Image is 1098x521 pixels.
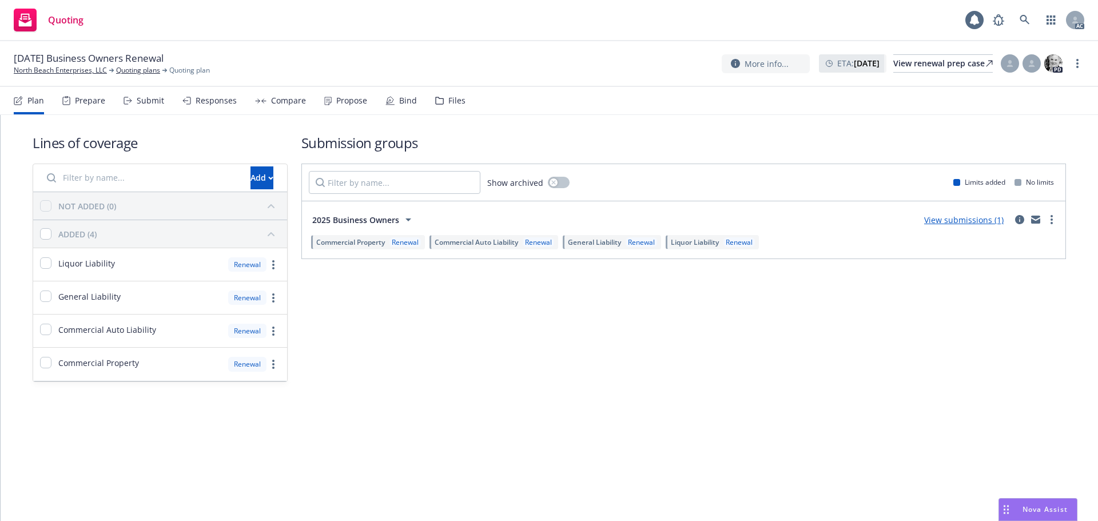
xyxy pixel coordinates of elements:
div: View renewal prep case [893,55,993,72]
div: Responses [196,96,237,105]
div: Renewal [228,291,266,305]
a: North Beach Enterprises, LLC [14,65,107,75]
a: mail [1029,213,1043,226]
span: Quoting [48,15,83,25]
input: Filter by name... [309,171,480,194]
span: Commercial Property [316,237,385,247]
span: Commercial Auto Liability [435,237,518,247]
a: more [266,291,280,305]
div: Submit [137,96,164,105]
button: Add [250,166,273,189]
div: Propose [336,96,367,105]
span: [DATE] Business Owners Renewal [14,51,164,65]
span: ETA : [837,57,880,69]
div: NOT ADDED (0) [58,200,116,212]
div: No limits [1015,177,1054,187]
span: Quoting plan [169,65,210,75]
span: Nova Assist [1023,504,1068,514]
span: General Liability [568,237,621,247]
h1: Submission groups [301,133,1066,152]
div: Prepare [75,96,105,105]
span: General Liability [58,291,121,303]
span: Show archived [487,177,543,189]
div: Bind [399,96,417,105]
span: Commercial Property [58,357,139,369]
a: more [1071,57,1084,70]
div: Files [448,96,466,105]
span: 2025 Business Owners [312,214,399,226]
div: ADDED (4) [58,228,97,240]
div: Renewal [228,324,266,338]
button: More info... [722,54,810,73]
a: more [266,258,280,272]
div: Renewal [626,237,657,247]
div: Renewal [228,357,266,371]
div: Drag to move [999,499,1013,520]
button: NOT ADDED (0) [58,197,280,215]
a: View renewal prep case [893,54,993,73]
span: More info... [745,58,789,70]
input: Filter by name... [40,166,244,189]
strong: [DATE] [854,58,880,69]
a: Quoting plans [116,65,160,75]
a: Switch app [1040,9,1063,31]
a: more [266,357,280,371]
div: Renewal [523,237,554,247]
div: Compare [271,96,306,105]
span: Commercial Auto Liability [58,324,156,336]
a: circleInformation [1013,213,1027,226]
div: Limits added [953,177,1005,187]
h1: Lines of coverage [33,133,288,152]
button: Nova Assist [998,498,1077,521]
a: View submissions (1) [924,214,1004,225]
span: Liquor Liability [58,257,115,269]
a: more [266,324,280,338]
img: photo [1044,54,1063,73]
div: Add [250,167,273,189]
span: Liquor Liability [671,237,719,247]
div: Plan [27,96,44,105]
a: more [1045,213,1059,226]
div: Renewal [723,237,755,247]
div: Renewal [389,237,421,247]
div: Renewal [228,257,266,272]
button: ADDED (4) [58,225,280,243]
a: Quoting [9,4,88,36]
button: 2025 Business Owners [309,208,419,231]
a: Search [1013,9,1036,31]
a: Report a Bug [987,9,1010,31]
